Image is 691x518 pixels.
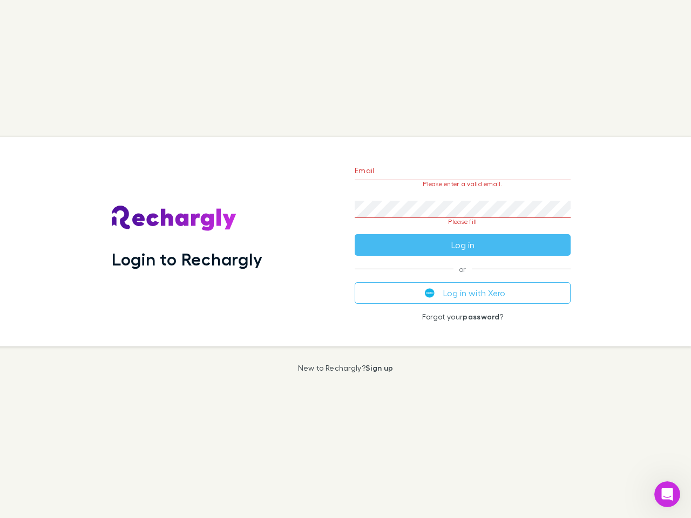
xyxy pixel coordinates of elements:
[355,180,571,188] p: Please enter a valid email.
[355,282,571,304] button: Log in with Xero
[654,481,680,507] iframe: Intercom live chat
[355,312,571,321] p: Forgot your ?
[425,288,435,298] img: Xero's logo
[355,218,571,226] p: Please fill
[463,312,499,321] a: password
[112,206,237,231] img: Rechargly's Logo
[112,249,262,269] h1: Login to Rechargly
[355,234,571,256] button: Log in
[298,364,394,372] p: New to Rechargly?
[365,363,393,372] a: Sign up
